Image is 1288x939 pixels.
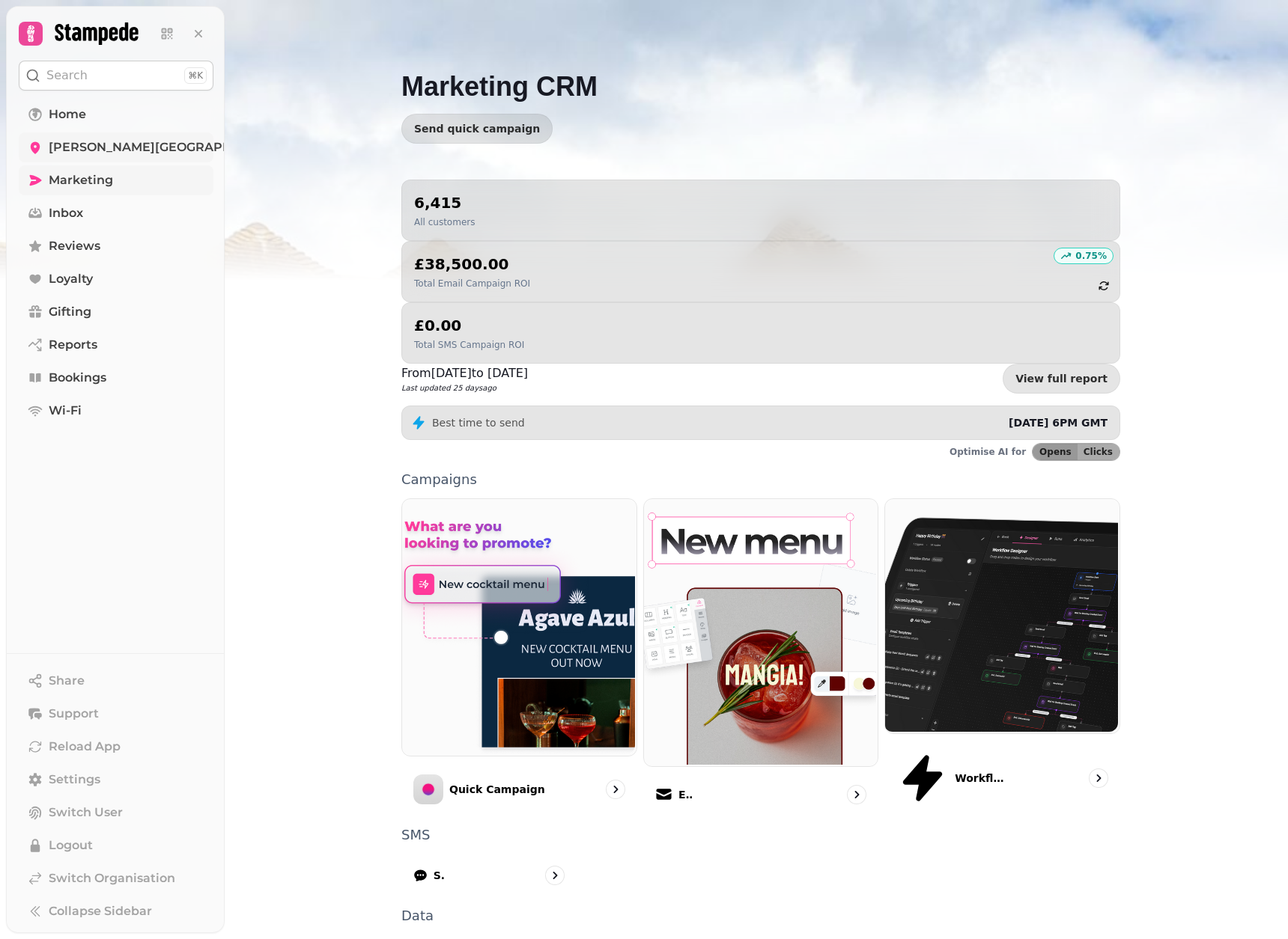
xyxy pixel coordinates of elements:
[19,231,213,261] a: Reviews
[1078,444,1120,460] button: Clicks
[19,363,213,393] a: Bookings
[1003,364,1120,394] a: View full report
[643,498,877,765] img: Email
[401,114,553,144] button: Send quick campaign
[49,171,113,189] span: Marketing
[401,364,528,382] p: From [DATE] to [DATE]
[401,828,1120,842] p: SMS
[19,100,213,129] a: Home
[1091,771,1106,786] svg: go to
[401,382,528,394] p: Last updated 25 days ago
[643,498,879,816] a: EmailEmail
[401,498,637,816] a: Quick CampaignQuick Campaign
[49,138,288,156] span: [PERSON_NAME][GEOGRAPHIC_DATA]
[1039,447,1072,456] span: Opens
[49,672,85,690] span: Share
[49,836,93,854] span: Logout
[49,204,83,222] span: Inbox
[884,498,1120,816] a: Workflows (beta)Workflows (beta)
[19,264,213,294] a: Loyalty
[46,67,88,85] p: Search
[678,787,693,802] p: Email
[432,415,525,430] p: Best time to send
[1091,273,1117,299] button: refresh
[49,105,86,123] span: Home
[49,237,100,255] span: Reviews
[1084,447,1113,456] span: Clicks
[401,909,1120,923] p: Data
[401,854,577,897] a: SMS
[49,771,100,789] span: Settings
[49,738,121,756] span: Reload App
[449,782,545,797] p: Quick Campaign
[434,868,445,883] p: SMS
[1009,417,1108,429] span: [DATE] 6PM GMT
[401,498,635,754] img: Quick Campaign
[49,270,93,288] span: Loyalty
[19,831,213,860] button: Logout
[19,896,213,926] button: Collapse Sidebar
[414,339,524,351] p: Total SMS Campaign ROI
[19,297,213,327] a: Gifting
[1075,250,1107,262] p: 0.75 %
[19,666,213,696] button: Share
[19,396,213,426] a: Wi-Fi
[49,303,91,321] span: Gifting
[19,863,213,893] a: Switch Organisation
[49,804,123,822] span: Switch User
[955,771,1004,786] p: Workflows (beta)
[19,798,213,828] button: Switch User
[49,369,106,387] span: Bookings
[19,732,213,762] button: Reload App
[401,473,1120,486] p: Campaigns
[19,132,213,162] a: [PERSON_NAME][GEOGRAPHIC_DATA]
[19,330,213,360] a: Reports
[414,315,524,336] h2: £0.00
[401,36,1120,102] h1: Marketing CRM
[49,402,82,420] span: Wi-Fi
[19,765,213,795] a: Settings
[849,787,864,802] svg: go to
[49,705,99,723] span: Support
[184,67,207,84] div: ⌘K
[19,198,213,228] a: Inbox
[414,192,475,213] h2: 6,415
[608,782,623,797] svg: go to
[1033,444,1078,460] button: Opens
[49,869,175,887] span: Switch Organisation
[884,498,1118,732] img: Workflows (beta)
[414,123,540,134] span: Send quick campaign
[414,216,475,228] p: All customers
[49,902,152,920] span: Collapse Sidebar
[950,446,1026,458] p: Optimise AI for
[547,868,562,883] svg: go to
[19,699,213,729] button: Support
[19,165,213,195] a: Marketing
[49,336,97,354] span: Reports
[414,278,530,290] p: Total Email Campaign ROI
[414,254,530,275] h2: £38,500.00
[19,61,213,91] button: Search⌘K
